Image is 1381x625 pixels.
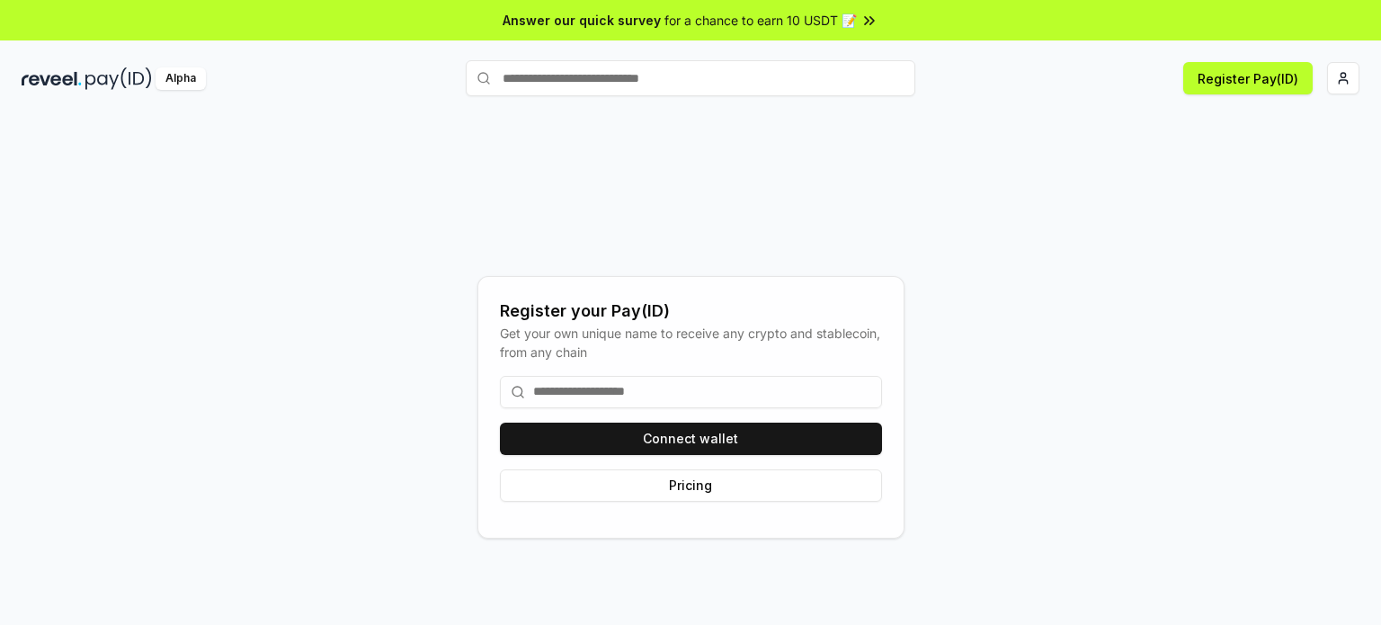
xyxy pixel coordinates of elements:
[85,67,152,90] img: pay_id
[1183,62,1313,94] button: Register Pay(ID)
[500,299,882,324] div: Register your Pay(ID)
[500,423,882,455] button: Connect wallet
[156,67,206,90] div: Alpha
[500,324,882,362] div: Get your own unique name to receive any crypto and stablecoin, from any chain
[22,67,82,90] img: reveel_dark
[503,11,661,30] span: Answer our quick survey
[664,11,857,30] span: for a chance to earn 10 USDT 📝
[500,469,882,502] button: Pricing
